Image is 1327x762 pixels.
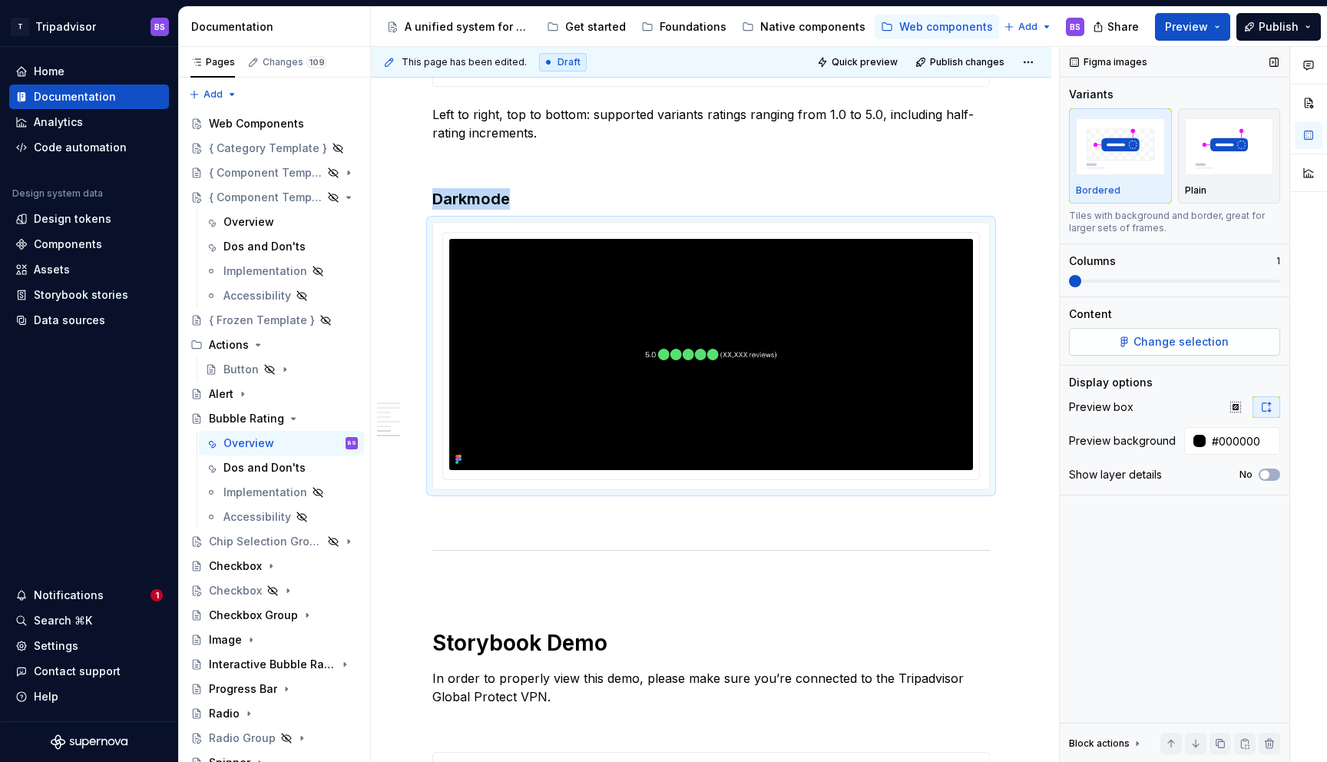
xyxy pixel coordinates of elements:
span: Publish [1259,19,1299,35]
div: Get started [565,19,626,35]
a: { Category Template } [184,136,364,161]
a: Accessibility [199,283,364,308]
a: Button [199,357,364,382]
div: Overview [223,436,274,451]
a: Checkbox [184,554,364,578]
div: Show layer details [1069,467,1162,482]
div: Content [1069,306,1112,322]
a: Overview [199,210,364,234]
div: Page tree [380,12,996,42]
div: A unified system for every journey. [405,19,531,35]
div: Progress Bar [209,681,277,697]
div: { Frozen Template } [209,313,315,328]
a: Supernova Logo [51,734,127,750]
img: placeholder [1185,118,1274,174]
div: Image [209,632,242,648]
div: Preview box [1069,399,1133,415]
a: Chip Selection Group [184,529,364,554]
div: Assets [34,262,70,277]
div: BS [154,21,165,33]
button: Notifications1 [9,583,169,608]
button: Contact support [9,659,169,684]
button: Change selection [1069,328,1280,356]
p: Bordered [1076,184,1120,197]
div: T [11,18,29,36]
div: Actions [184,333,364,357]
a: A unified system for every journey. [380,15,538,39]
div: Settings [34,638,78,654]
div: Home [34,64,65,79]
a: Image [184,628,364,652]
div: Documentation [191,19,364,35]
div: Design system data [12,187,103,200]
span: Change selection [1133,334,1229,350]
a: Get started [541,15,632,39]
a: Analytics [9,110,169,134]
a: Data sources [9,308,169,333]
a: Alert [184,382,364,406]
a: Interactive Bubble Rating [184,652,364,677]
div: Code automation [34,140,127,155]
span: Draft [558,56,581,68]
div: Accessibility [223,288,291,303]
span: Share [1107,19,1139,35]
div: Analytics [34,114,83,130]
a: Accessibility [199,505,364,529]
div: Implementation [223,263,307,279]
a: { Component Template V2 } [184,185,364,210]
div: Preview background [1069,433,1176,449]
div: BS [348,436,356,451]
p: 1 [1276,255,1280,267]
div: Checkbox Group [209,608,298,623]
div: Tiles with background and border, great for larger sets of frames. [1069,210,1280,234]
div: { Category Template } [209,141,327,156]
div: Foundations [660,19,726,35]
div: Block actions [1069,737,1130,750]
a: Code automation [9,135,169,160]
div: Notifications [34,588,104,603]
div: Search ⌘K [34,613,92,628]
button: placeholderBordered [1069,108,1172,204]
button: TTripadvisorBS [3,10,175,43]
a: Design tokens [9,207,169,231]
div: Dos and Don'ts [223,239,306,254]
a: Implementation [199,480,364,505]
a: { Component Template } [184,161,364,185]
button: Help [9,684,169,709]
button: Add [184,84,242,105]
button: Search ⌘K [9,608,169,633]
a: Settings [9,634,169,658]
div: Tripadvisor [35,19,96,35]
button: Quick preview [812,51,905,73]
a: Web components [875,15,999,39]
div: Columns [1069,253,1116,269]
a: Foundations [635,15,733,39]
p: Left to right, top to bottom: supported variants ratings ranging from 1.0 to 5.0, including half-... [432,105,990,142]
div: Dos and Don'ts [223,460,306,475]
a: Assets [9,257,169,282]
div: Display options [1069,375,1153,390]
a: Dos and Don'ts [199,456,364,480]
input: Auto [1206,427,1280,455]
button: Publish [1236,13,1321,41]
a: Checkbox [184,578,364,603]
div: Variants [1069,87,1114,102]
div: Components [34,237,102,252]
a: OverviewBS [199,431,364,456]
button: Publish changes [911,51,1011,73]
div: Native components [760,19,865,35]
h1: Storybook Demo [432,629,990,657]
div: Accessibility [223,509,291,525]
div: Overview [223,214,274,230]
a: Native components [736,15,872,39]
a: { Frozen Template } [184,308,364,333]
div: Interactive Bubble Rating [209,657,336,672]
div: Pages [190,56,235,68]
span: Quick preview [832,56,898,68]
div: Button [223,362,259,377]
p: In order to properly view this demo, please make sure you’re connected to the Tripadvisor Global ... [432,669,990,706]
span: Add [1018,21,1037,33]
div: Storybook stories [34,287,128,303]
button: placeholderPlain [1178,108,1281,204]
a: Documentation [9,84,169,109]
